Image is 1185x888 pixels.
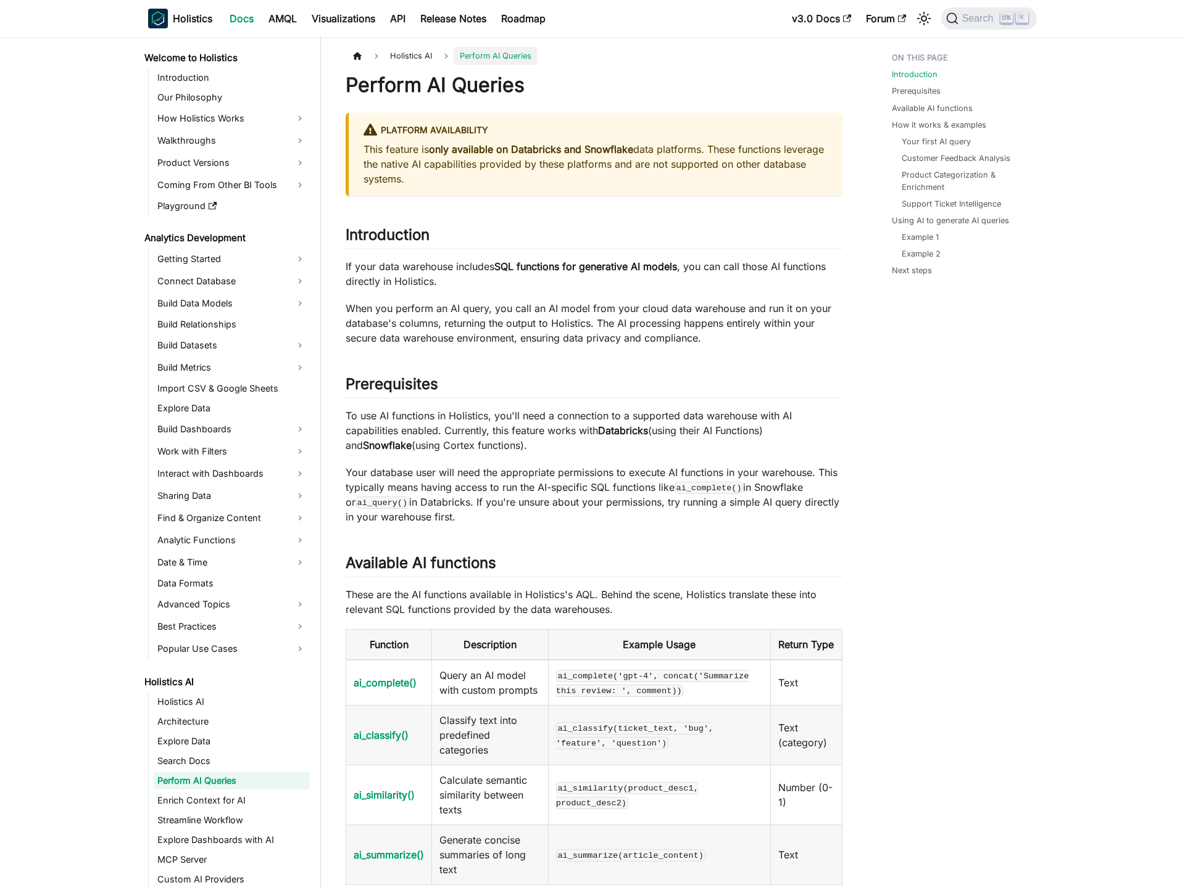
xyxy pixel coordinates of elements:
h2: Prerequisites [346,375,842,398]
a: Streamline Workflow [154,812,310,829]
a: Holistics AI [141,673,310,691]
button: Search (Ctrl+K) [941,7,1037,30]
p: This feature is data platforms. These functions leverage the native AI capabilities provided by t... [364,142,828,186]
code: ai_similarity(product_desc1, product_desc2) [556,782,699,809]
a: Roadmap [494,9,553,28]
strong: Snowflake [363,439,412,451]
p: When you perform an AI query, you call an AI model from your cloud data warehouse and run it on y... [346,301,842,345]
a: Using AI to generate AI queries [892,215,1009,226]
kbd: K [1016,12,1028,23]
a: v3.0 Docs [784,9,859,28]
a: Analytic Functions [154,530,310,550]
a: Best Practices [154,617,310,636]
a: MCP Server [154,851,310,868]
td: Generate concise summaries of long text [432,825,549,885]
p: To use AI functions in Holistics, you'll need a connection to a supported data warehouse with AI ... [346,408,842,453]
a: Analytics Development [141,229,310,247]
a: Work with Filters [154,442,310,461]
a: ai_complete() [354,676,417,689]
code: ai_complete('gpt-4', concat('Summarize this review: ', comment)) [556,670,749,697]
a: ai_similarity() [354,789,415,801]
img: Holistics [148,9,168,28]
th: Example Usage [548,630,770,660]
td: Query an AI model with custom prompts [432,660,549,705]
div: Platform Availability [364,123,828,139]
code: ai_complete() [675,482,743,494]
a: Customer Feedback Analysis [902,152,1010,164]
a: Support Ticket Intelligence [902,198,1001,210]
b: Holistics [173,11,212,26]
td: Number (0-1) [770,765,842,825]
a: Architecture [154,713,310,730]
a: Build Metrics [154,358,310,377]
a: Popular Use Cases [154,639,310,659]
p: These are the AI functions available in Holistics's AQL. Behind the scene, Holistics translate th... [346,587,842,617]
td: Calculate semantic similarity between texts [432,765,549,825]
nav: Docs sidebar [136,37,321,888]
strong: SQL functions for generative AI models [494,260,677,273]
a: Getting Started [154,249,310,269]
a: Sharing Data [154,486,310,506]
a: Explore Dashboards with AI [154,831,310,849]
span: Search [958,13,1001,24]
nav: Breadcrumbs [346,47,842,65]
a: Product Categorization & Enrichment [902,169,1025,192]
a: Example 1 [902,231,939,243]
a: Example 2 [902,248,941,260]
a: Enrich Context for AI [154,792,310,809]
code: ai_query() [355,496,409,509]
a: Build Datasets [154,335,310,355]
a: Search Docs [154,752,310,770]
a: Connect Database [154,271,310,291]
button: Switch between dark and light mode (currently light mode) [914,9,934,28]
a: Playground [154,197,310,215]
span: Holistics AI [384,47,438,65]
a: Holistics AI [154,693,310,710]
h2: Introduction [346,226,842,249]
h2: Available AI functions [346,554,842,577]
a: Introduction [154,69,310,86]
a: API [383,9,413,28]
a: Introduction [892,68,938,80]
a: AMQL [261,9,304,28]
a: Data Formats [154,575,310,592]
a: Coming From Other BI Tools [154,175,310,195]
td: Text (category) [770,705,842,765]
a: Find & Organize Content [154,508,310,528]
a: Welcome to Holistics [141,49,310,67]
th: Function [346,630,432,660]
th: Description [432,630,549,660]
strong: Databricks [598,424,648,437]
a: Build Dashboards [154,419,310,439]
a: Available AI functions [892,102,973,114]
p: Your database user will need the appropriate permissions to execute AI functions in your warehous... [346,465,842,524]
a: Walkthroughs [154,131,310,150]
a: Forum [859,9,913,28]
a: ai_classify() [354,729,409,741]
a: Date & Time [154,553,310,572]
a: Home page [346,47,369,65]
a: Perform AI Queries [154,772,310,789]
a: Import CSV & Google Sheets [154,380,310,397]
a: ai_summarize() [354,849,424,861]
td: Text [770,825,842,885]
a: How Holistics Works [154,109,310,128]
a: Build Data Models [154,294,310,313]
a: Prerequisites [892,85,941,97]
a: Docs [222,9,261,28]
a: Explore Data [154,733,310,750]
a: Your first AI query [902,136,971,147]
a: How it works & examples [892,119,986,131]
a: Next steps [892,265,932,276]
a: Explore Data [154,400,310,417]
a: Custom AI Providers [154,871,310,888]
a: Interact with Dashboards [154,464,310,483]
a: Visualizations [304,9,383,28]
td: Text [770,660,842,705]
th: Return Type [770,630,842,660]
code: ai_summarize(article_content) [556,849,705,861]
a: Product Versions [154,153,310,173]
p: If your data warehouse includes , you can call those AI functions directly in Holistics. [346,259,842,289]
code: ai_classify(ticket_text, 'bug', 'feature', 'question') [556,722,713,749]
a: Build Relationships [154,316,310,333]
